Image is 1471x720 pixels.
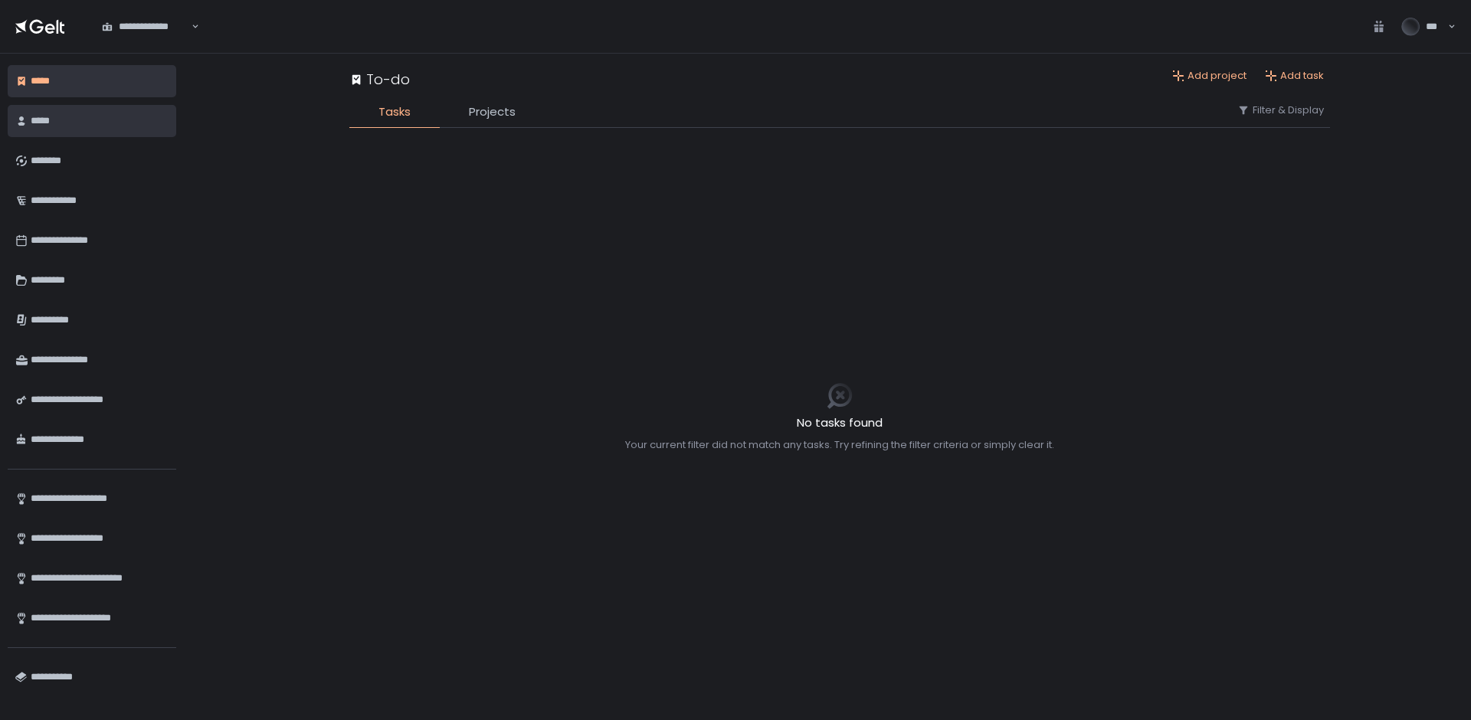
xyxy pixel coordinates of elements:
h2: No tasks found [625,414,1054,432]
button: Add task [1265,69,1324,83]
div: Search for option [92,11,199,43]
div: Your current filter did not match any tasks. Try refining the filter criteria or simply clear it. [625,438,1054,452]
button: Filter & Display [1237,103,1324,117]
span: Projects [469,103,516,121]
div: To-do [349,69,410,90]
input: Search for option [189,19,190,34]
span: Tasks [378,103,411,121]
button: Add project [1172,69,1247,83]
